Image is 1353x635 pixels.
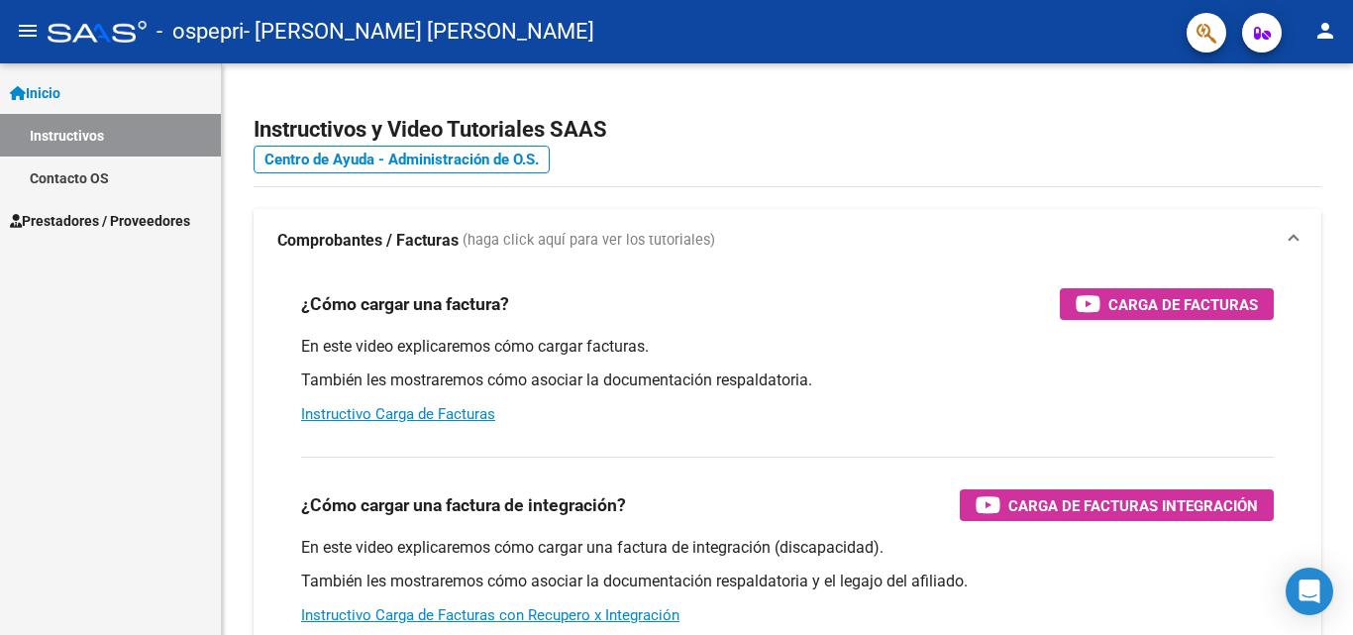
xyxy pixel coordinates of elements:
[301,491,626,519] h3: ¿Cómo cargar una factura de integración?
[301,571,1274,592] p: También les mostraremos cómo asociar la documentación respaldatoria y el legajo del afiliado.
[277,230,459,252] strong: Comprobantes / Facturas
[960,489,1274,521] button: Carga de Facturas Integración
[301,336,1274,358] p: En este video explicaremos cómo cargar facturas.
[301,290,509,318] h3: ¿Cómo cargar una factura?
[156,10,244,53] span: - ospepri
[1060,288,1274,320] button: Carga de Facturas
[301,606,679,624] a: Instructivo Carga de Facturas con Recupero x Integración
[1008,493,1258,518] span: Carga de Facturas Integración
[1313,19,1337,43] mat-icon: person
[10,210,190,232] span: Prestadores / Proveedores
[254,146,550,173] a: Centro de Ayuda - Administración de O.S.
[1108,292,1258,317] span: Carga de Facturas
[301,405,495,423] a: Instructivo Carga de Facturas
[10,82,60,104] span: Inicio
[301,537,1274,559] p: En este video explicaremos cómo cargar una factura de integración (discapacidad).
[16,19,40,43] mat-icon: menu
[254,111,1321,149] h2: Instructivos y Video Tutoriales SAAS
[301,370,1274,391] p: También les mostraremos cómo asociar la documentación respaldatoria.
[463,230,715,252] span: (haga click aquí para ver los tutoriales)
[1286,568,1333,615] div: Open Intercom Messenger
[254,209,1321,272] mat-expansion-panel-header: Comprobantes / Facturas (haga click aquí para ver los tutoriales)
[244,10,594,53] span: - [PERSON_NAME] [PERSON_NAME]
